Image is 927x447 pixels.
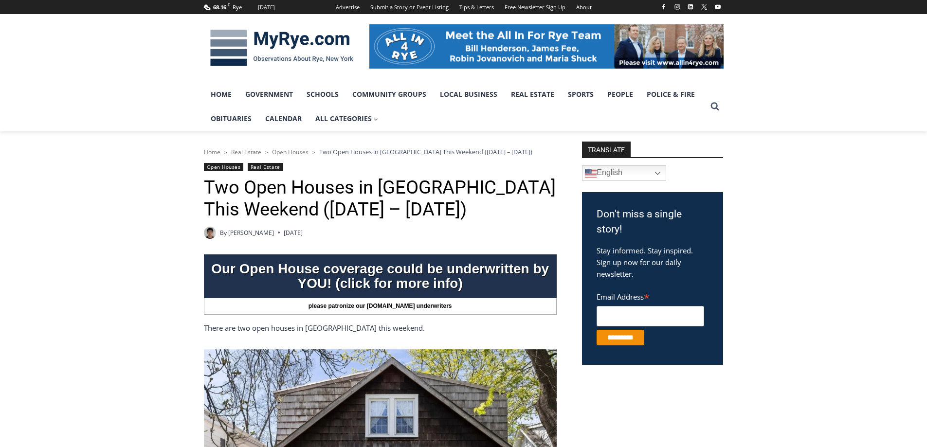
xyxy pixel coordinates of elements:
[248,163,283,171] a: Real Estate
[231,148,261,156] a: Real Estate
[672,1,683,13] a: Instagram
[600,82,640,107] a: People
[204,82,706,131] nav: Primary Navigation
[228,2,230,7] span: F
[300,82,345,107] a: Schools
[597,287,704,304] label: Email Address
[224,149,227,156] span: >
[258,3,275,12] div: [DATE]
[309,107,385,131] a: All Categories
[213,3,226,11] span: 68.16
[504,82,561,107] a: Real Estate
[204,257,557,296] div: Our Open House coverage could be underwritten by YOU! (click for more info)
[369,24,724,68] img: All in for Rye
[582,165,666,181] a: English
[204,82,238,107] a: Home
[220,228,227,237] span: By
[658,1,670,13] a: Facebook
[597,245,709,280] p: Stay informed. Stay inspired. Sign up now for our daily newsletter.
[345,82,433,107] a: Community Groups
[204,107,258,131] a: Obituaries
[204,227,216,239] img: Patel, Devan - bio cropped 200x200
[204,163,244,171] a: Open Houses
[698,1,710,13] a: X
[315,113,379,124] span: All Categories
[258,107,309,131] a: Calendar
[640,82,702,107] a: Police & Fire
[204,148,220,156] a: Home
[561,82,600,107] a: Sports
[265,149,268,156] span: >
[284,228,303,237] time: [DATE]
[233,3,242,12] div: Rye
[433,82,504,107] a: Local Business
[685,1,696,13] a: Linkedin
[312,149,315,156] span: >
[228,229,274,237] a: [PERSON_NAME]
[272,148,309,156] a: Open Houses
[204,254,557,315] a: Our Open House coverage could be underwritten by YOU! (click for more info) please patronize our ...
[204,23,360,73] img: MyRye.com
[238,82,300,107] a: Government
[204,147,557,157] nav: Breadcrumbs
[204,177,557,221] h1: Two Open Houses in [GEOGRAPHIC_DATA] This Weekend ([DATE] – [DATE])
[597,207,709,237] h3: Don't miss a single story!
[706,98,724,115] button: View Search Form
[585,167,597,179] img: en
[582,142,631,157] strong: TRANSLATE
[204,322,557,334] p: There are two open houses in [GEOGRAPHIC_DATA] this weekend.
[319,147,532,156] span: Two Open Houses in [GEOGRAPHIC_DATA] This Weekend ([DATE] – [DATE])
[204,227,216,239] a: Author image
[204,298,557,315] div: please patronize our [DOMAIN_NAME] underwriters
[712,1,724,13] a: YouTube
